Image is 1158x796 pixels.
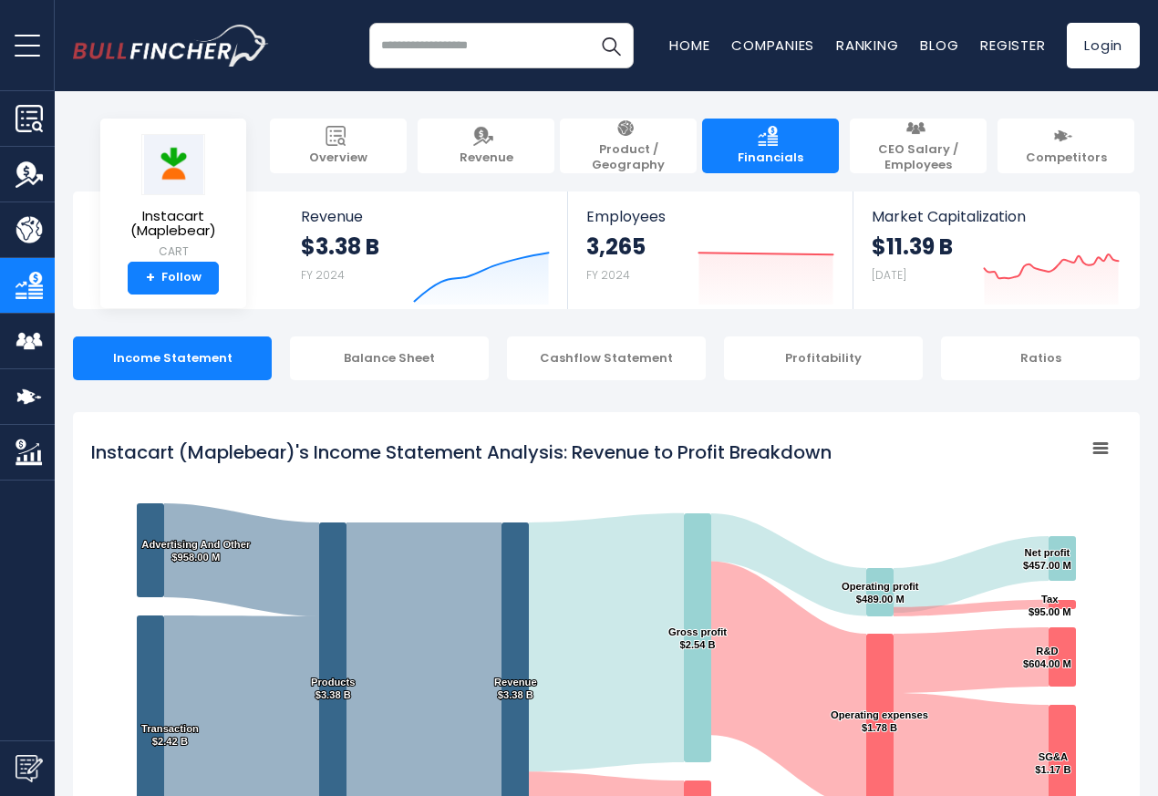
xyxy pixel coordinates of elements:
span: CEO Salary / Employees [859,142,977,173]
span: Market Capitalization [872,208,1120,225]
a: +Follow [128,262,219,295]
strong: $11.39 B [872,233,953,261]
a: Companies [731,36,814,55]
small: [DATE] [872,267,906,283]
text: Transaction $2.42 B [141,723,199,747]
text: Products $3.38 B [311,677,356,700]
text: Net profit $457.00 M [1023,547,1071,571]
a: Revenue [418,119,554,173]
strong: $3.38 B [301,233,379,261]
text: SG&A $1.17 B [1035,751,1070,775]
text: Revenue $3.38 B [494,677,537,700]
a: Competitors [998,119,1134,173]
text: Gross profit $2.54 B [668,626,727,650]
tspan: Instacart (Maplebear)'s Income Statement Analysis: Revenue to Profit Breakdown [91,439,832,465]
a: Ranking [836,36,898,55]
small: CART [115,243,232,260]
small: FY 2024 [301,267,345,283]
a: Financials [702,119,839,173]
span: Revenue [460,150,513,166]
a: Go to homepage [73,25,269,67]
a: Market Capitalization $11.39 B [DATE] [853,191,1138,309]
text: Operating profit $489.00 M [842,581,919,605]
div: Cashflow Statement [507,336,706,380]
div: Balance Sheet [290,336,489,380]
a: Register [980,36,1045,55]
a: Employees 3,265 FY 2024 [568,191,852,309]
a: CEO Salary / Employees [850,119,987,173]
a: Product / Geography [560,119,697,173]
div: Income Statement [73,336,272,380]
a: Revenue $3.38 B FY 2024 [283,191,568,309]
a: Blog [920,36,958,55]
span: Competitors [1026,150,1107,166]
a: Home [669,36,709,55]
span: Product / Geography [569,142,688,173]
text: Operating expenses $1.78 B [831,709,928,733]
a: Overview [270,119,407,173]
img: bullfincher logo [73,25,269,67]
span: Instacart (Maplebear) [115,209,232,239]
div: Ratios [941,336,1140,380]
a: Login [1067,23,1140,68]
span: Revenue [301,208,550,225]
text: Tax $95.00 M [1029,594,1071,617]
strong: + [146,270,155,286]
button: Search [588,23,634,68]
text: R&D $604.00 M [1023,646,1071,669]
span: Financials [738,150,803,166]
span: Employees [586,208,833,225]
strong: 3,265 [586,233,646,261]
text: Advertising And Other $958.00 M [141,539,251,563]
div: Profitability [724,336,923,380]
a: Instacart (Maplebear) CART [114,133,233,262]
span: Overview [309,150,367,166]
small: FY 2024 [586,267,630,283]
